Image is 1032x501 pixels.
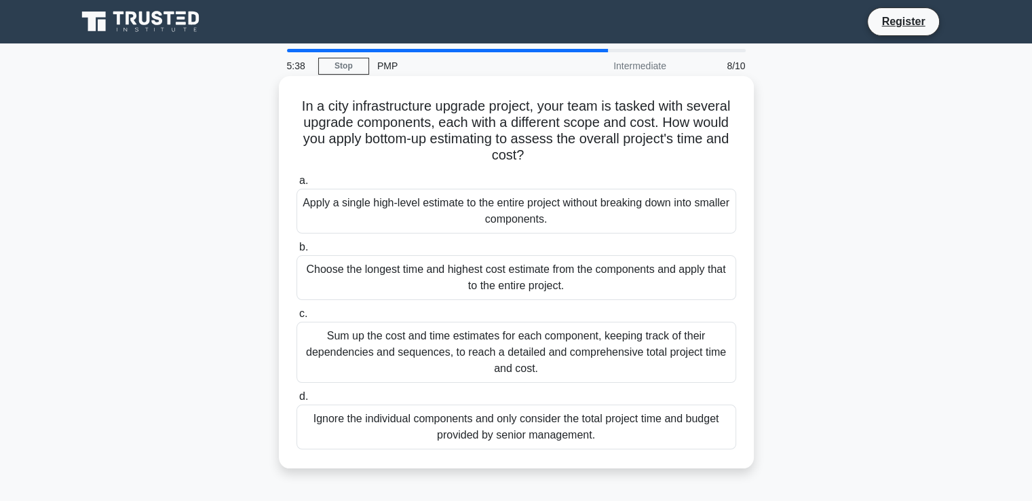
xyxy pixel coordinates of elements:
[297,322,736,383] div: Sum up the cost and time estimates for each component, keeping track of their dependencies and se...
[674,52,754,79] div: 8/10
[295,98,738,164] h5: In a city infrastructure upgrade project, your team is tasked with several upgrade components, ea...
[299,241,308,253] span: b.
[556,52,674,79] div: Intermediate
[299,390,308,402] span: d.
[369,52,556,79] div: PMP
[299,308,307,319] span: c.
[873,13,933,30] a: Register
[299,174,308,186] span: a.
[297,255,736,300] div: Choose the longest time and highest cost estimate from the components and apply that to the entir...
[297,189,736,234] div: Apply a single high-level estimate to the entire project without breaking down into smaller compo...
[318,58,369,75] a: Stop
[279,52,318,79] div: 5:38
[297,405,736,449] div: Ignore the individual components and only consider the total project time and budget provided by ...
